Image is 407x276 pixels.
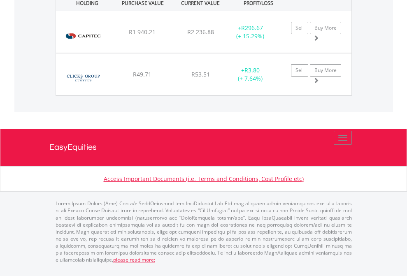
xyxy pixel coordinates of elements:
img: EQU.ZA.CLS.png [60,64,107,93]
span: R53.51 [191,70,210,78]
a: please read more: [113,256,155,263]
span: R49.71 [133,70,151,78]
div: + (+ 7.64%) [225,66,276,83]
p: Lorem Ipsum Dolors (Ame) Con a/e SeddOeiusmod tem InciDiduntut Lab Etd mag aliquaen admin veniamq... [56,200,352,263]
a: Sell [291,22,308,34]
a: Access Important Documents (i.e. Terms and Conditions, Cost Profile etc) [104,175,304,183]
span: R296.67 [241,24,263,32]
img: EQU.ZA.CPI.png [60,21,107,51]
a: EasyEquities [49,129,358,166]
span: R2 236.88 [187,28,214,36]
a: Buy More [310,64,341,77]
span: R3.80 [244,66,260,74]
a: Buy More [310,22,341,34]
a: Sell [291,64,308,77]
div: + (+ 15.29%) [225,24,276,40]
span: R1 940.21 [129,28,156,36]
